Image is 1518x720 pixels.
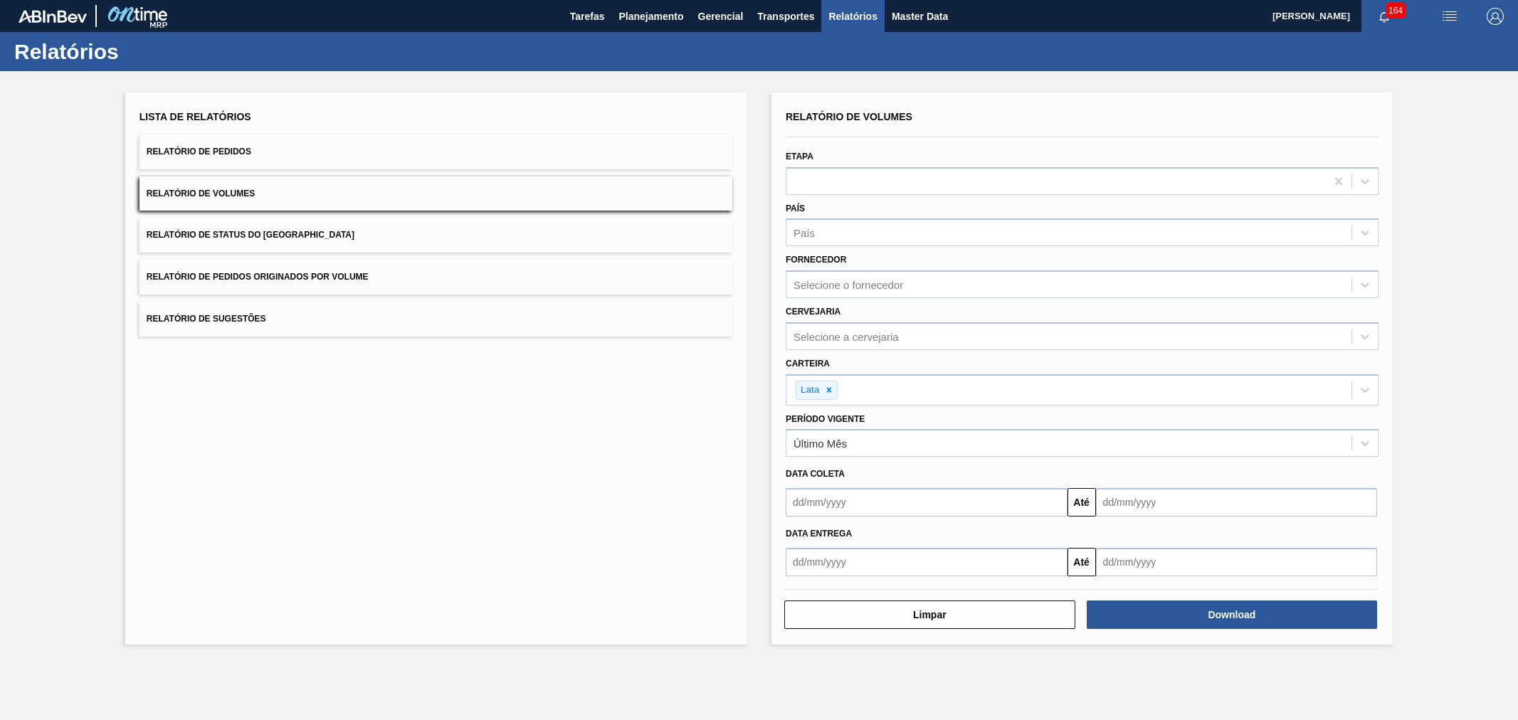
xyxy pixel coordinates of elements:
[139,134,732,169] button: Relatório de Pedidos
[786,529,852,539] span: Data Entrega
[786,414,865,424] label: Período Vigente
[794,438,847,450] div: Último Mês
[1487,8,1504,25] img: Logout
[786,488,1068,517] input: dd/mm/yyyy
[698,8,744,25] span: Gerencial
[1441,8,1458,25] img: userActions
[1386,3,1406,18] span: 164
[618,8,683,25] span: Planejamento
[147,272,369,282] span: Relatório de Pedidos Originados por Volume
[1068,488,1096,517] button: Até
[828,8,877,25] span: Relatórios
[794,227,815,239] div: País
[1361,6,1407,26] button: Notificações
[147,147,251,157] span: Relatório de Pedidos
[139,111,251,122] span: Lista de Relatórios
[139,218,732,253] button: Relatório de Status do [GEOGRAPHIC_DATA]
[786,255,846,265] label: Fornecedor
[786,152,813,162] label: Etapa
[139,260,732,295] button: Relatório de Pedidos Originados por Volume
[1096,548,1378,576] input: dd/mm/yyyy
[19,10,87,23] img: TNhmsLtSVTkK8tSr43FrP2fwEKptu5GPRR3wAAAABJRU5ErkJggg==
[784,600,1075,629] button: Limpar
[796,381,821,399] div: Lata
[892,8,948,25] span: Master Data
[794,330,899,342] div: Selecione a cervejaria
[147,230,354,240] span: Relatório de Status do [GEOGRAPHIC_DATA]
[1087,600,1378,629] button: Download
[139,176,732,211] button: Relatório de Volumes
[786,111,912,122] span: Relatório de Volumes
[1068,548,1096,576] button: Até
[757,8,814,25] span: Transportes
[570,8,605,25] span: Tarefas
[14,43,267,60] h1: Relatórios
[147,314,266,324] span: Relatório de Sugestões
[794,279,903,291] div: Selecione o fornecedor
[786,359,830,369] label: Carteira
[786,203,805,213] label: País
[139,302,732,337] button: Relatório de Sugestões
[786,548,1068,576] input: dd/mm/yyyy
[786,307,840,317] label: Cervejaria
[147,189,255,198] span: Relatório de Volumes
[1096,488,1378,517] input: dd/mm/yyyy
[786,469,845,479] span: Data coleta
